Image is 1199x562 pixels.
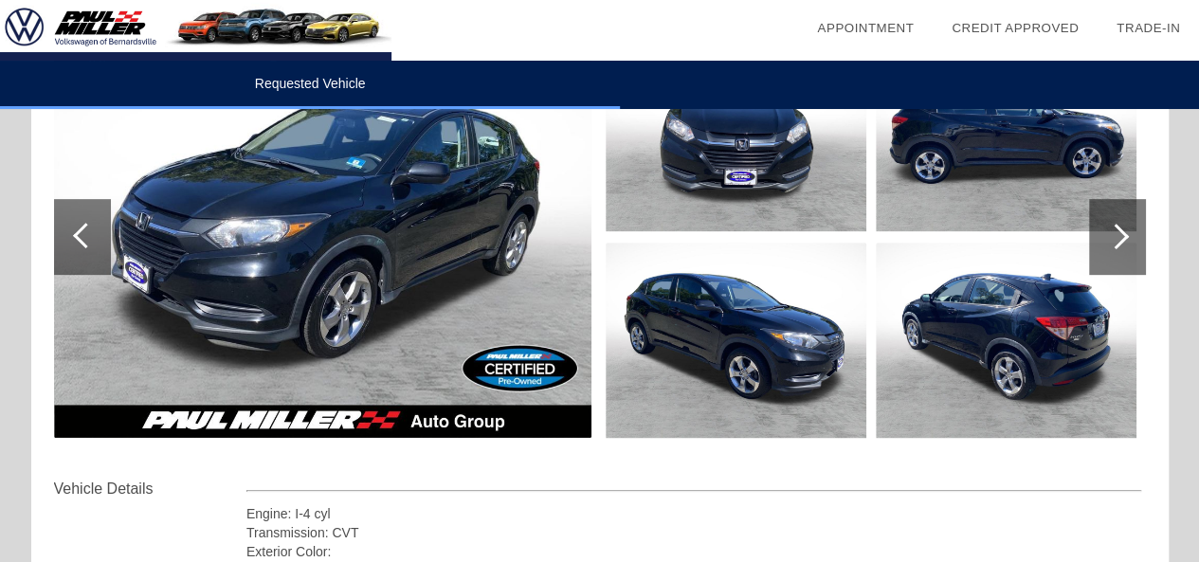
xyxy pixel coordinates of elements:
[246,523,1142,542] div: Transmission: CVT
[1117,21,1180,35] a: Trade-In
[876,243,1136,438] img: d490a2fabcebaa84972d1e047d91b443x.jpg
[876,36,1136,231] img: 7533f199744e259154d25b7f284febffx.jpg
[54,36,591,438] img: 470c07d07545e24aca27ba8c279b04e9x.jpg
[54,478,246,500] div: Vehicle Details
[606,36,866,231] img: 56f1b67f9ec5448ddde6e88143912347x.jpg
[817,21,914,35] a: Appointment
[606,243,866,438] img: e9847dbca7d784fc7d9db08e3aee8b9bx.jpg
[246,504,1142,523] div: Engine: I-4 cyl
[246,542,1142,561] div: Exterior Color:
[952,21,1079,35] a: Credit Approved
